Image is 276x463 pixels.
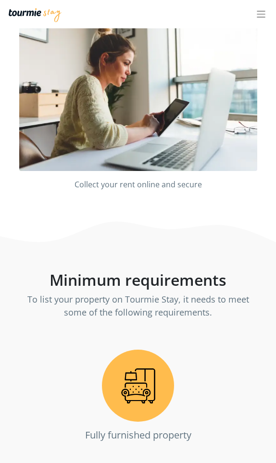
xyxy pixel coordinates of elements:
[120,368,156,404] img: Fully furnitured
[15,293,261,319] p: To list your property on Tourmie Stay, it needs to meet some of the following requirements.
[19,3,257,171] img: step-3
[9,8,62,22] img: Tourmie Stay logo blue
[15,429,261,441] h5: Fully furnished property
[250,7,273,22] button: Toggle navigation
[15,179,261,190] p: Collect your rent online and secure
[15,271,261,289] h2: Minimum requirements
